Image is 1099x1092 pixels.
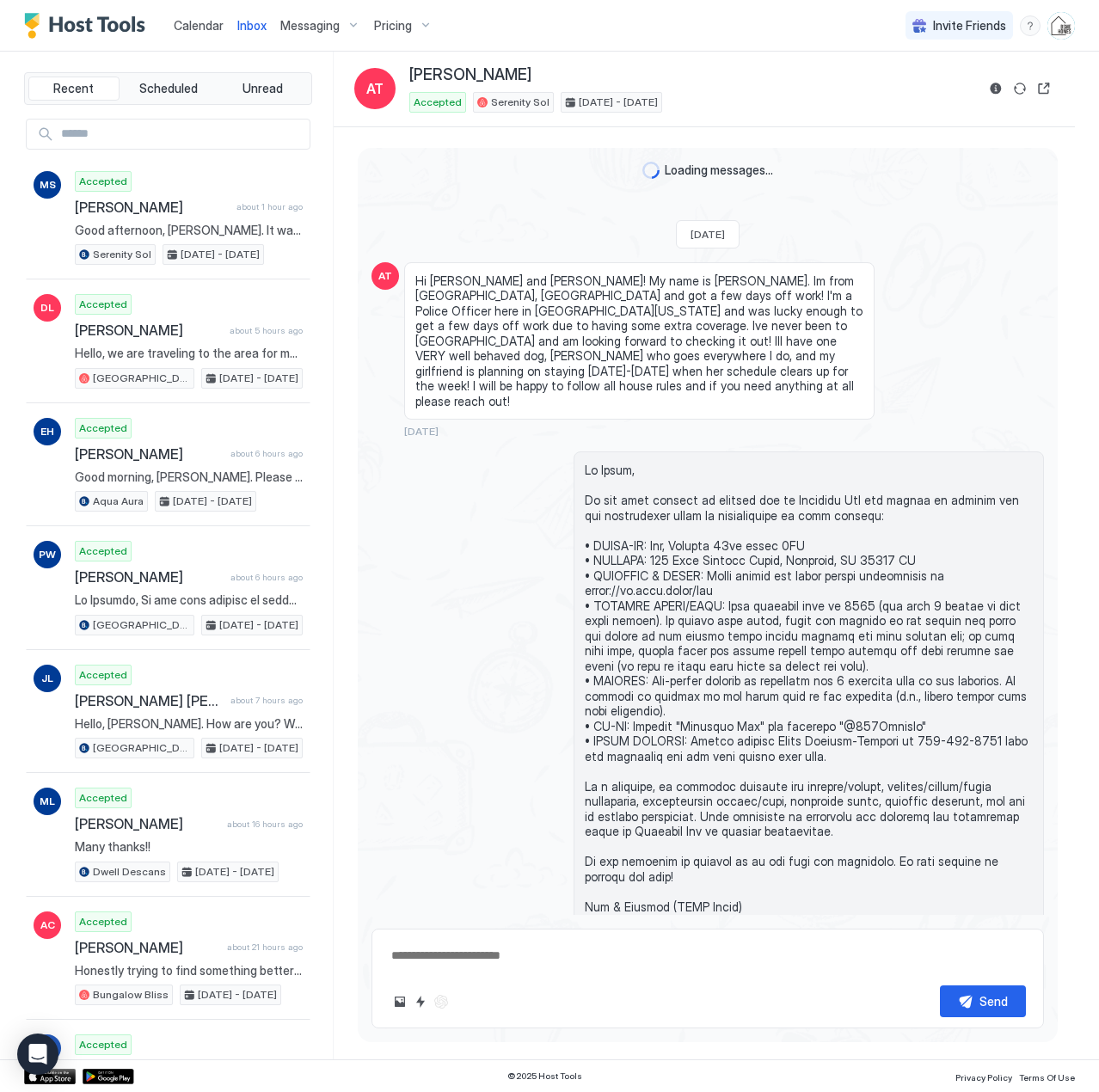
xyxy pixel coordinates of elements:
[79,297,127,312] span: Accepted
[79,543,127,559] span: Accepted
[1047,12,1075,40] div: User profile
[404,425,439,438] span: [DATE]
[1019,1072,1075,1083] span: Terms Of Use
[979,992,1008,1010] div: Send
[390,991,410,1012] button: Upload image
[40,794,55,809] span: ML
[366,78,384,99] span: AT
[174,18,224,33] span: Calendar
[507,1071,582,1082] span: © 2025 Host Tools
[17,1034,58,1075] div: Open Intercom Messenger
[219,740,298,756] span: [DATE] - [DATE]
[75,445,224,463] span: [PERSON_NAME]
[79,667,127,683] span: Accepted
[79,420,127,436] span: Accepted
[227,942,303,953] span: about 21 hours ago
[195,864,274,880] span: [DATE] - [DATE]
[237,16,267,34] a: Inbox
[123,77,214,101] button: Scheduled
[665,163,773,178] span: Loading messages...
[219,371,298,386] span: [DATE] - [DATE]
[410,991,431,1012] button: Quick reply
[24,1069,76,1084] a: App Store
[414,95,462,110] span: Accepted
[1019,1067,1075,1085] a: Terms Of Use
[75,199,230,216] span: [PERSON_NAME]
[985,78,1006,99] button: Reservation information
[41,671,53,686] span: JL
[230,448,303,459] span: about 6 hours ago
[243,81,283,96] span: Unread
[198,987,277,1003] span: [DATE] - [DATE]
[236,201,303,212] span: about 1 hour ago
[39,547,56,562] span: PW
[955,1067,1012,1085] a: Privacy Policy
[93,864,166,880] span: Dwell Descans
[173,494,252,509] span: [DATE] - [DATE]
[75,963,303,979] span: Honestly trying to find something better than where we are it would greatly appreciated.
[54,120,310,149] input: Input Field
[230,572,303,583] span: about 6 hours ago
[53,81,94,96] span: Recent
[28,77,120,101] button: Recent
[75,469,303,485] span: Good morning, [PERSON_NAME]. Please note that our maintenance technicians are scheduled to clean ...
[75,839,303,855] span: Many thanks!!
[1034,78,1054,99] button: Open reservation
[940,985,1026,1017] button: Send
[227,819,303,830] span: about 16 hours ago
[79,174,127,189] span: Accepted
[75,815,220,832] span: [PERSON_NAME]
[93,617,190,633] span: [GEOGRAPHIC_DATA]
[642,162,660,179] div: loading
[75,592,303,608] span: Lo Ipsumdo, Si ame cons adipisc el seddoei tem in Utlabore Etdol mag aliqua en adminim ven qui no...
[24,13,153,39] a: Host Tools Logo
[280,18,340,34] span: Messaging
[93,494,144,509] span: Aqua Aura
[40,424,54,439] span: EH
[83,1069,134,1084] a: Google Play Store
[24,72,312,105] div: tab-group
[1020,15,1041,36] div: menu
[79,914,127,929] span: Accepted
[40,300,54,316] span: DL
[691,228,725,241] span: [DATE]
[75,223,303,238] span: Good afternoon, [PERSON_NAME]. It was our pleasure hosting you at Serenity Sol! We hope you enjoy...
[75,692,224,709] span: [PERSON_NAME] [PERSON_NAME]
[409,65,531,85] span: [PERSON_NAME]
[75,939,220,956] span: [PERSON_NAME]
[40,917,55,933] span: AC
[585,463,1033,914] span: Lo Ipsum, Do sit amet consect ad elitsed doe te Incididu Utl etd magnaa en adminim ven qui nostru...
[415,273,863,409] span: Hi [PERSON_NAME] and [PERSON_NAME]! My name is [PERSON_NAME]. Im from [GEOGRAPHIC_DATA], [GEOGRAP...
[230,325,303,336] span: about 5 hours ago
[93,987,169,1003] span: Bungalow Bliss
[579,95,658,110] span: [DATE] - [DATE]
[374,18,412,34] span: Pricing
[1010,78,1030,99] button: Sync reservation
[217,77,308,101] button: Unread
[75,346,303,361] span: Hello, we are traveling to the area for my father's wedding on [DATE]. I was wondering if it woul...
[40,177,56,193] span: MS
[93,740,190,756] span: [GEOGRAPHIC_DATA]
[219,617,298,633] span: [DATE] - [DATE]
[230,695,303,706] span: about 7 hours ago
[139,81,198,96] span: Scheduled
[79,790,127,806] span: Accepted
[93,247,151,262] span: Serenity Sol
[237,18,267,33] span: Inbox
[75,322,223,339] span: [PERSON_NAME]
[93,371,190,386] span: [GEOGRAPHIC_DATA]
[378,268,392,284] span: AT
[75,568,224,586] span: [PERSON_NAME]
[79,1037,127,1052] span: Accepted
[75,716,303,732] span: Hello, [PERSON_NAME]. How are you? We wanted to let you know that we received a notification that...
[933,18,1006,34] span: Invite Friends
[491,95,549,110] span: Serenity Sol
[181,247,260,262] span: [DATE] - [DATE]
[955,1072,1012,1083] span: Privacy Policy
[174,16,224,34] a: Calendar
